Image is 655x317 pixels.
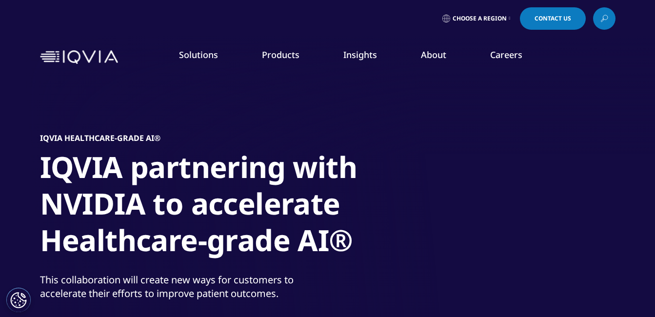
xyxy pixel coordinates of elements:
h5: IQVIA Healthcare-grade AI® [40,133,160,143]
span: Contact Us [535,16,571,21]
a: Insights [343,49,377,60]
a: Solutions [179,49,218,60]
nav: Primary [122,34,615,80]
a: Contact Us [520,7,586,30]
a: Careers [490,49,522,60]
span: Choose a Region [453,15,507,22]
img: IQVIA Healthcare Information Technology and Pharma Clinical Research Company [40,50,118,64]
div: This collaboration will create new ways for customers to accelerate their efforts to improve pati... [40,273,325,300]
button: Cookie Settings [6,288,31,312]
a: About [421,49,446,60]
a: Products [262,49,299,60]
h1: IQVIA partnering with NVIDIA to accelerate Healthcare-grade AI® [40,149,406,264]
